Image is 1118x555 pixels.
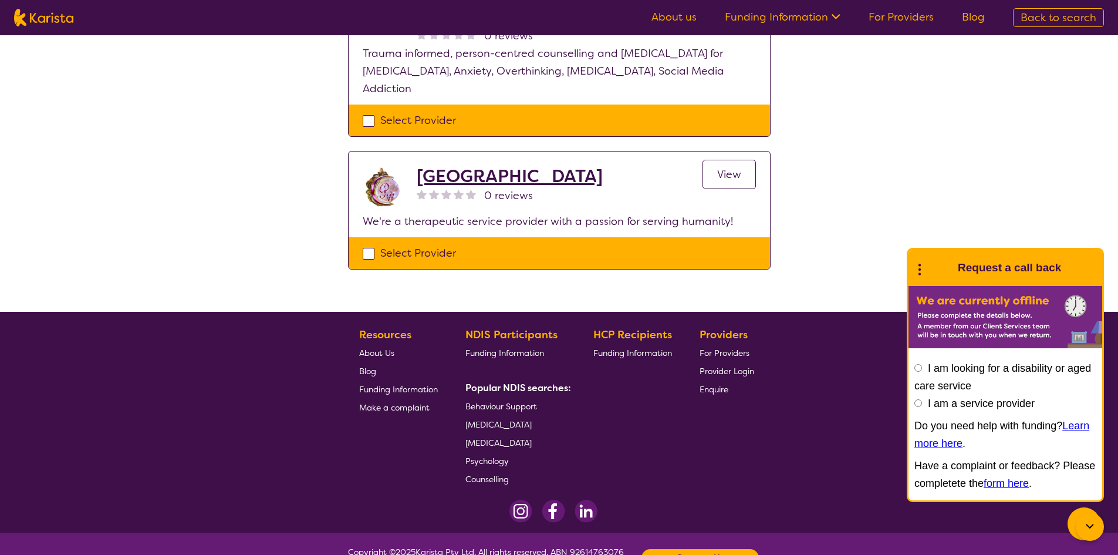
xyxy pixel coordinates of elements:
span: For Providers [700,348,749,358]
img: LinkedIn [575,500,597,523]
label: I am a service provider [928,398,1035,409]
b: Providers [700,328,748,342]
span: Back to search [1021,11,1096,25]
img: Karista [927,256,951,280]
a: Enquire [700,380,754,398]
b: Resources [359,328,411,342]
a: Funding Information [359,380,438,398]
a: Funding Information [465,344,566,362]
h1: Request a call back [958,259,1061,277]
span: Funding Information [593,348,672,358]
p: Trauma informed, person-centred counselling and [MEDICAL_DATA] for [MEDICAL_DATA], Anxiety, Overt... [363,45,756,97]
span: Psychology [465,456,509,466]
a: Blog [359,362,438,380]
button: Channel Menu [1068,507,1100,540]
img: nonereviewstar [429,189,439,199]
a: Psychology [465,452,566,470]
a: About us [651,10,697,24]
a: Funding Information [725,10,840,24]
img: nonereviewstar [466,189,476,199]
p: Do you need help with funding? . [914,417,1096,452]
p: We're a therapeutic service provider with a passion for serving humanity! [363,213,756,230]
span: 0 reviews [484,27,533,45]
img: nonereviewstar [441,189,451,199]
span: Enquire [700,384,728,395]
span: Funding Information [359,384,438,395]
a: [MEDICAL_DATA] [465,433,566,452]
img: nonereviewstar [417,189,427,199]
span: Behaviour Support [465,401,537,412]
img: Facebook [542,500,565,523]
a: Make a complaint [359,398,438,416]
span: Counselling [465,474,509,485]
span: Make a complaint [359,402,430,413]
span: [MEDICAL_DATA] [465,419,532,430]
span: Blog [359,366,376,376]
a: For Providers [869,10,934,24]
img: rfp8ty096xuptqd48sbm.jpg [363,166,410,213]
a: Counselling [465,470,566,488]
img: Karista offline chat form to request call back [908,286,1102,348]
p: Have a complaint or feedback? Please completete the . [914,457,1096,492]
a: About Us [359,344,438,362]
b: NDIS Participants [465,328,558,342]
span: Provider Login [700,366,754,376]
span: View [717,167,741,181]
a: Funding Information [593,344,672,362]
span: [MEDICAL_DATA] [465,438,532,448]
a: Behaviour Support [465,397,566,415]
span: About Us [359,348,394,358]
a: Blog [962,10,985,24]
span: Funding Information [465,348,544,358]
img: Karista logo [14,9,73,26]
span: 0 reviews [484,187,533,204]
a: View [702,160,756,189]
img: nonereviewstar [454,189,464,199]
img: Instagram [509,500,532,523]
a: Provider Login [700,362,754,380]
a: Back to search [1013,8,1104,27]
b: HCP Recipients [593,328,672,342]
a: [GEOGRAPHIC_DATA] [417,166,603,187]
label: I am looking for a disability or aged care service [914,362,1091,392]
a: For Providers [700,344,754,362]
b: Popular NDIS searches: [465,382,571,394]
a: [MEDICAL_DATA] [465,415,566,433]
a: form here [984,477,1029,489]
